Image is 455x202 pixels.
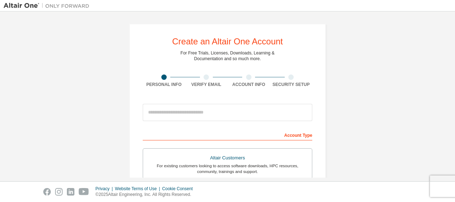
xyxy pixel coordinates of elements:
[55,188,63,196] img: instagram.svg
[96,192,197,198] p: © 2025 Altair Engineering, Inc. All Rights Reserved.
[43,188,51,196] img: facebook.svg
[143,82,185,87] div: Personal Info
[147,153,308,163] div: Altair Customers
[227,82,270,87] div: Account Info
[147,163,308,174] div: For existing customers looking to access software downloads, HPC resources, community, trainings ...
[162,186,197,192] div: Cookie Consent
[185,82,228,87] div: Verify Email
[79,188,89,196] img: youtube.svg
[181,50,275,62] div: For Free Trials, Licenses, Downloads, Learning & Documentation and so much more.
[67,188,74,196] img: linkedin.svg
[143,129,312,140] div: Account Type
[96,186,115,192] div: Privacy
[172,37,283,46] div: Create an Altair One Account
[115,186,162,192] div: Website Terms of Use
[270,82,313,87] div: Security Setup
[4,2,93,9] img: Altair One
